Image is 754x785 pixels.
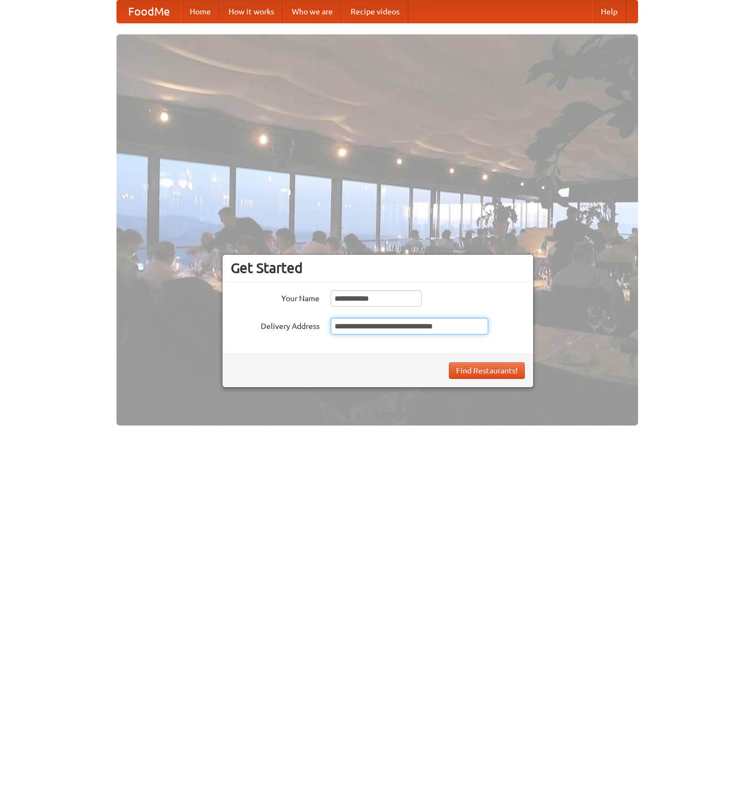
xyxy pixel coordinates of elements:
button: Find Restaurants! [449,362,525,379]
a: Recipe videos [342,1,408,23]
a: Help [592,1,626,23]
a: Home [181,1,220,23]
h3: Get Started [231,260,525,276]
a: How it works [220,1,283,23]
a: FoodMe [117,1,181,23]
label: Delivery Address [231,318,320,332]
label: Your Name [231,290,320,304]
a: Who we are [283,1,342,23]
